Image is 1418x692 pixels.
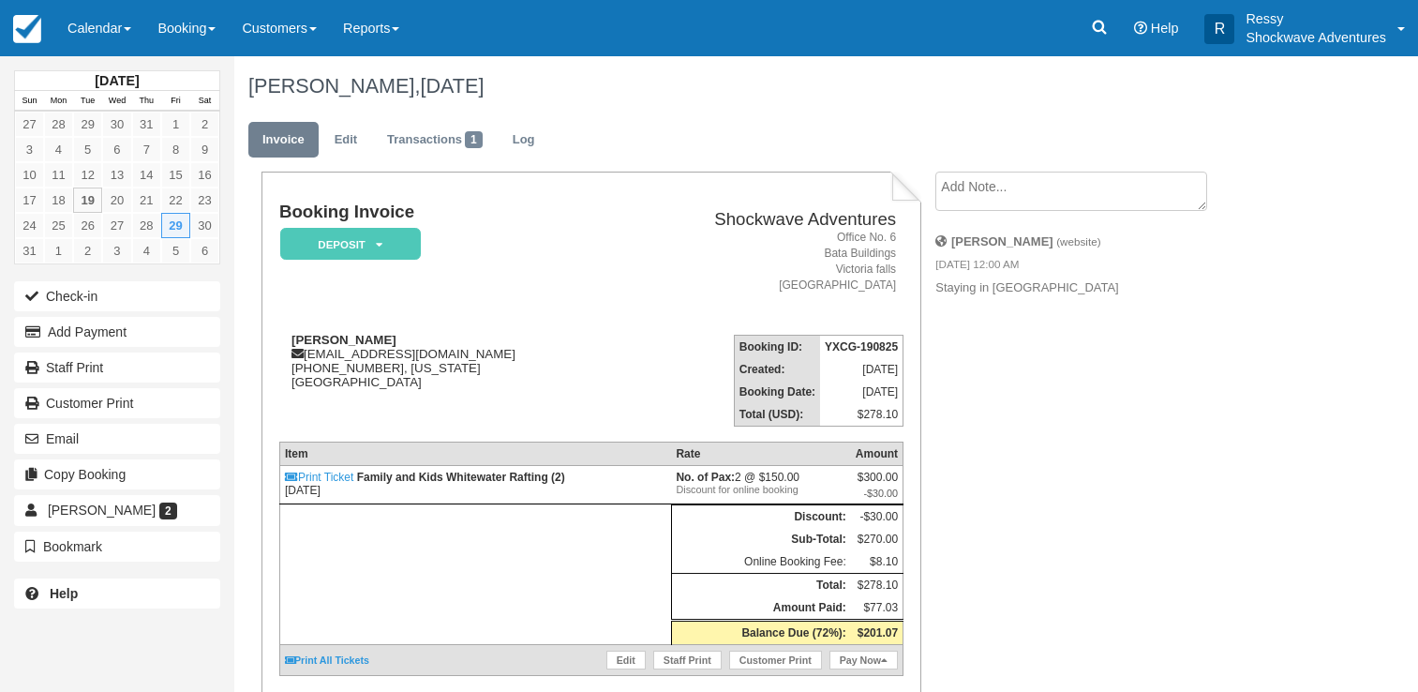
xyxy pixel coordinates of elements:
div: R [1204,14,1234,44]
a: [PERSON_NAME] 2 [14,495,220,525]
h2: Shockwave Adventures [627,210,896,230]
button: Copy Booking [14,459,220,489]
a: Print Ticket [285,471,353,484]
a: Transactions1 [373,122,497,158]
a: 22 [161,188,190,213]
a: 1 [161,112,190,137]
strong: [PERSON_NAME] [291,333,396,347]
strong: YXCG-190825 [825,340,898,354]
address: Office No. 6 Bata Buildings Victoria falls [GEOGRAPHIC_DATA] [627,230,896,294]
a: Customer Print [14,388,220,418]
a: Edit [606,651,646,669]
a: 17 [15,188,44,213]
a: 6 [102,137,131,162]
a: Staff Print [14,353,220,383]
strong: [PERSON_NAME] [951,234,1053,248]
th: Sat [190,91,219,112]
img: checkfront-main-nav-mini-logo.png [13,15,41,43]
a: Edit [321,122,371,158]
th: Booking ID: [734,336,820,359]
a: 20 [102,188,131,213]
a: 1 [44,238,73,263]
h1: [PERSON_NAME], [248,75,1284,98]
a: Help [14,579,220,609]
a: 3 [15,137,44,162]
a: 8 [161,137,190,162]
a: 30 [190,213,219,238]
button: Check-in [14,281,220,311]
a: 7 [132,137,161,162]
a: 4 [44,137,73,162]
td: Online Booking Fee: [671,550,850,574]
a: 2 [190,112,219,137]
button: Add Payment [14,317,220,347]
div: $300.00 [856,471,898,499]
a: 29 [73,112,102,137]
a: 27 [15,112,44,137]
button: Email [14,424,220,454]
b: Help [50,586,78,601]
small: (website) [1056,235,1100,248]
th: Booking Date: [734,381,820,403]
a: 27 [102,213,131,238]
span: [DATE] [420,74,484,98]
a: 26 [73,213,102,238]
td: $278.10 [851,574,903,597]
i: Help [1134,22,1147,35]
a: 29 [161,213,190,238]
a: 21 [132,188,161,213]
a: 9 [190,137,219,162]
a: 5 [161,238,190,263]
p: Ressy [1246,9,1386,28]
span: 2 [159,503,177,519]
a: 31 [132,112,161,137]
span: [PERSON_NAME] [48,503,156,518]
a: Invoice [248,122,319,158]
th: Thu [132,91,161,112]
th: Wed [102,91,131,112]
em: Deposit [280,228,421,261]
a: 18 [44,188,73,213]
span: Help [1151,21,1179,36]
a: 28 [44,112,73,137]
td: [DATE] [279,466,671,504]
p: Shockwave Adventures [1246,28,1386,47]
td: $8.10 [851,550,903,574]
strong: [DATE] [95,73,139,88]
button: Bookmark [14,532,220,562]
th: Amount [851,443,903,466]
th: Mon [44,91,73,112]
h1: Booking Invoice [279,203,619,222]
a: 28 [132,213,161,238]
strong: No. of Pax [676,471,735,484]
em: [DATE] 12:00 AM [935,257,1251,278]
td: [DATE] [820,381,903,403]
a: 12 [73,162,102,188]
span: 1 [465,131,483,148]
th: Tue [73,91,102,112]
a: 5 [73,137,102,162]
th: Balance Due (72%): [671,621,850,645]
a: 16 [190,162,219,188]
a: Deposit [279,227,414,262]
a: 19 [73,188,102,213]
a: 3 [102,238,131,263]
a: 13 [102,162,131,188]
a: 11 [44,162,73,188]
div: [EMAIL_ADDRESS][DOMAIN_NAME] [PHONE_NUMBER], [US_STATE] [GEOGRAPHIC_DATA] [279,333,619,413]
a: Staff Print [653,651,722,669]
a: 6 [190,238,219,263]
td: $278.10 [820,403,903,427]
a: 30 [102,112,131,137]
th: Total: [671,574,850,597]
th: Discount: [671,505,850,529]
th: Created: [734,358,820,381]
a: 15 [161,162,190,188]
em: -$30.00 [856,488,898,499]
a: 25 [44,213,73,238]
td: -$30.00 [851,505,903,529]
a: Print All Tickets [285,654,369,666]
th: Amount Paid: [671,596,850,621]
em: Discount for online booking [676,484,845,495]
a: Customer Print [729,651,822,669]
